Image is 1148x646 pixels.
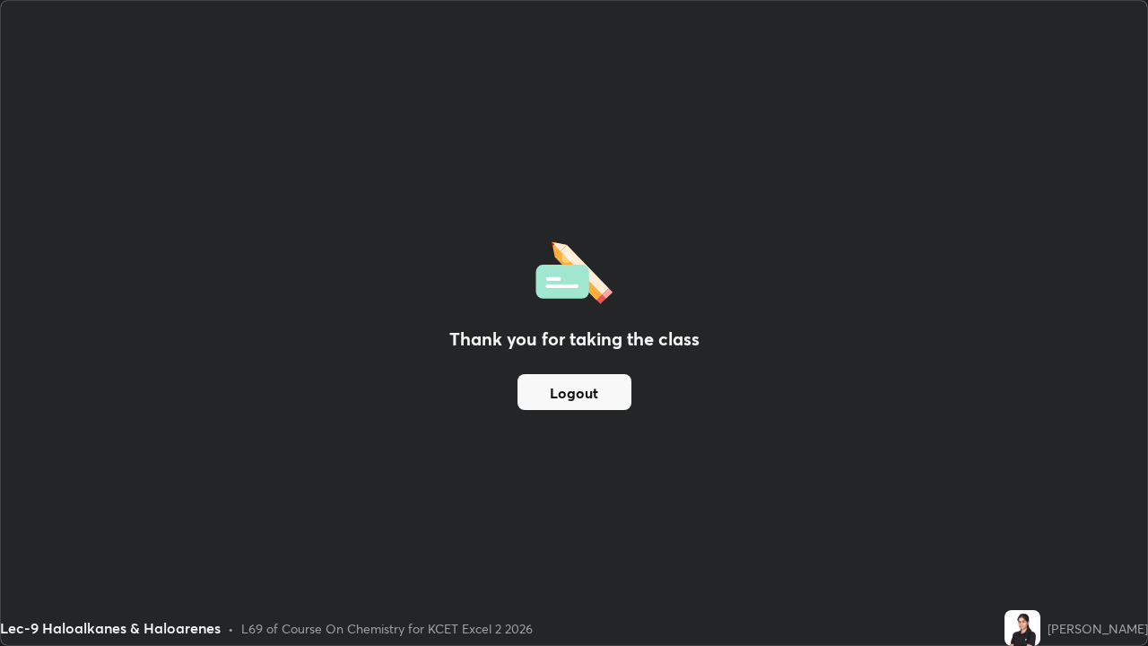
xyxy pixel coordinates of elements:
div: • [228,619,234,638]
button: Logout [517,374,631,410]
div: L69 of Course On Chemistry for KCET Excel 2 2026 [241,619,533,638]
h2: Thank you for taking the class [449,326,700,353]
img: a09c0489f3cb4ecea2591bcfa301ed58.jpg [1004,610,1040,646]
div: [PERSON_NAME] [1048,619,1148,638]
img: offlineFeedback.1438e8b3.svg [535,236,613,304]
